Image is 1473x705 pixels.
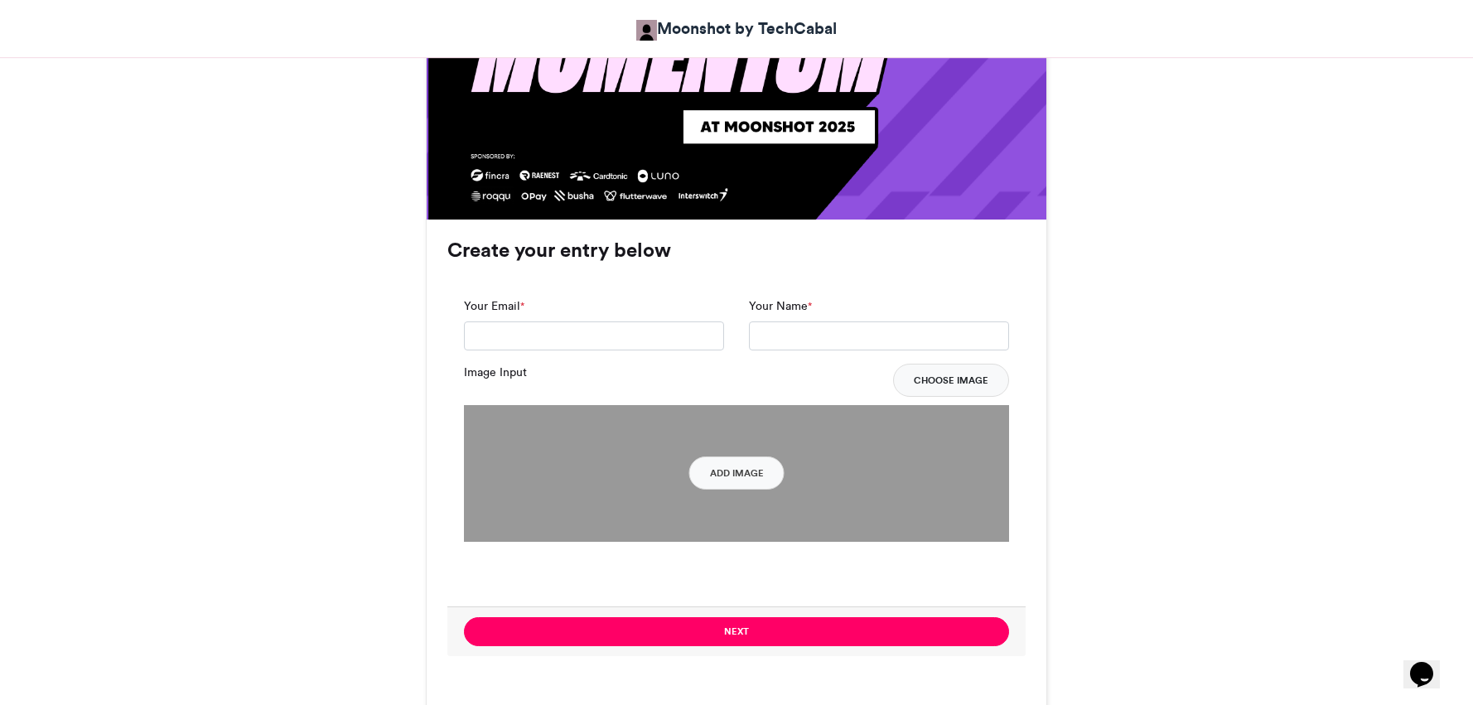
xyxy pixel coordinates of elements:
[636,20,657,41] img: Moonshot by TechCabal
[464,617,1009,646] button: Next
[1403,639,1456,688] iframe: chat widget
[749,297,812,315] label: Your Name
[636,17,837,41] a: Moonshot by TechCabal
[464,364,527,381] label: Image Input
[893,364,1009,397] button: Choose Image
[447,240,1026,260] h3: Create your entry below
[689,456,785,490] button: Add Image
[464,297,524,315] label: Your Email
